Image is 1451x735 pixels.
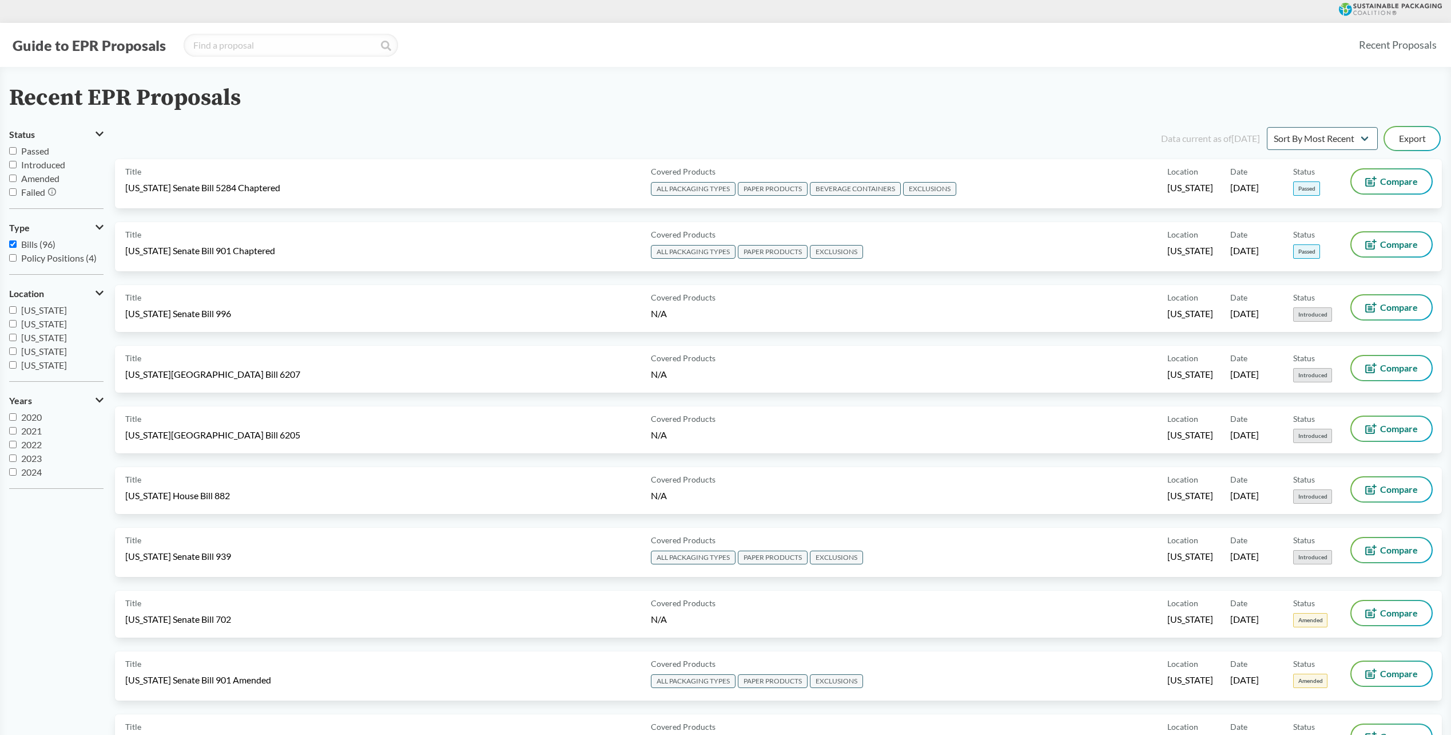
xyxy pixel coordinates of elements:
[1351,295,1432,319] button: Compare
[21,332,67,343] span: [US_STATE]
[1293,674,1327,688] span: Amended
[9,284,104,303] button: Location
[9,289,44,299] span: Location
[21,318,67,329] span: [US_STATE]
[9,161,17,168] input: Introduced
[651,490,667,501] span: N/A
[125,228,141,240] span: Title
[21,467,42,477] span: 2024
[810,182,901,196] span: BEVERAGE CONTAINERS
[651,291,715,303] span: Covered Products
[125,597,141,609] span: Title
[125,307,231,320] span: [US_STATE] Senate Bill 996
[1230,181,1259,194] span: [DATE]
[1351,662,1432,686] button: Compare
[125,429,300,441] span: [US_STATE][GEOGRAPHIC_DATA] Bill 6205
[810,551,863,564] span: EXCLUSIONS
[21,145,49,156] span: Passed
[125,244,275,257] span: [US_STATE] Senate Bill 901 Chaptered
[1385,127,1440,150] button: Export
[651,721,715,733] span: Covered Products
[184,34,398,57] input: Find a proposal
[1293,181,1320,196] span: Passed
[1380,424,1418,433] span: Compare
[1230,307,1259,320] span: [DATE]
[1293,368,1332,382] span: Introduced
[9,391,104,410] button: Years
[651,551,736,564] span: ALL PACKAGING TYPES
[1167,674,1213,686] span: [US_STATE]
[1293,228,1315,240] span: Status
[651,228,715,240] span: Covered Products
[21,239,55,250] span: Bills (96)
[1293,534,1315,546] span: Status
[1161,132,1260,145] div: Data current as of [DATE]
[125,165,141,177] span: Title
[651,429,667,440] span: N/A
[9,147,17,155] input: Passed
[1351,417,1432,441] button: Compare
[1230,534,1247,546] span: Date
[1351,601,1432,625] button: Compare
[1230,550,1259,563] span: [DATE]
[1230,368,1259,381] span: [DATE]
[651,674,736,688] span: ALL PACKAGING TYPES
[1167,368,1213,381] span: [US_STATE]
[9,361,17,369] input: [US_STATE]
[125,352,141,364] span: Title
[9,455,17,462] input: 2023
[1230,473,1247,485] span: Date
[1167,613,1213,626] span: [US_STATE]
[9,218,104,238] button: Type
[738,674,808,688] span: PAPER PRODUCTS
[1167,291,1198,303] span: Location
[651,413,715,425] span: Covered Products
[651,658,715,670] span: Covered Products
[1380,546,1418,555] span: Compare
[9,240,17,248] input: Bills (96)
[1230,674,1259,686] span: [DATE]
[651,182,736,196] span: ALL PACKAGING TYPES
[1293,244,1320,259] span: Passed
[1293,721,1315,733] span: Status
[125,534,141,546] span: Title
[1293,473,1315,485] span: Status
[1230,489,1259,502] span: [DATE]
[651,245,736,259] span: ALL PACKAGING TYPES
[125,674,271,686] span: [US_STATE] Senate Bill 901 Amended
[21,252,97,263] span: Policy Positions (4)
[738,551,808,564] span: PAPER PRODUCTS
[1167,597,1198,609] span: Location
[21,359,67,370] span: [US_STATE]
[9,36,169,54] button: Guide to EPR Proposals
[1167,181,1213,194] span: [US_STATE]
[1230,165,1247,177] span: Date
[1351,232,1432,256] button: Compare
[9,85,241,111] h2: Recent EPR Proposals
[1167,534,1198,546] span: Location
[1351,169,1432,193] button: Compare
[1230,658,1247,670] span: Date
[651,165,715,177] span: Covered Products
[21,346,67,357] span: [US_STATE]
[21,412,42,422] span: 2020
[1293,413,1315,425] span: Status
[9,223,30,233] span: Type
[651,352,715,364] span: Covered Products
[125,613,231,626] span: [US_STATE] Senate Bill 702
[1380,303,1418,312] span: Compare
[1380,485,1418,494] span: Compare
[125,489,230,502] span: [US_STATE] House Bill 882
[651,308,667,319] span: N/A
[21,187,45,197] span: Failed
[1293,307,1332,322] span: Introduced
[651,597,715,609] span: Covered Products
[1351,477,1432,501] button: Compare
[1380,177,1418,186] span: Compare
[9,320,17,327] input: [US_STATE]
[1293,597,1315,609] span: Status
[1351,538,1432,562] button: Compare
[9,468,17,476] input: 2024
[651,534,715,546] span: Covered Products
[1230,291,1247,303] span: Date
